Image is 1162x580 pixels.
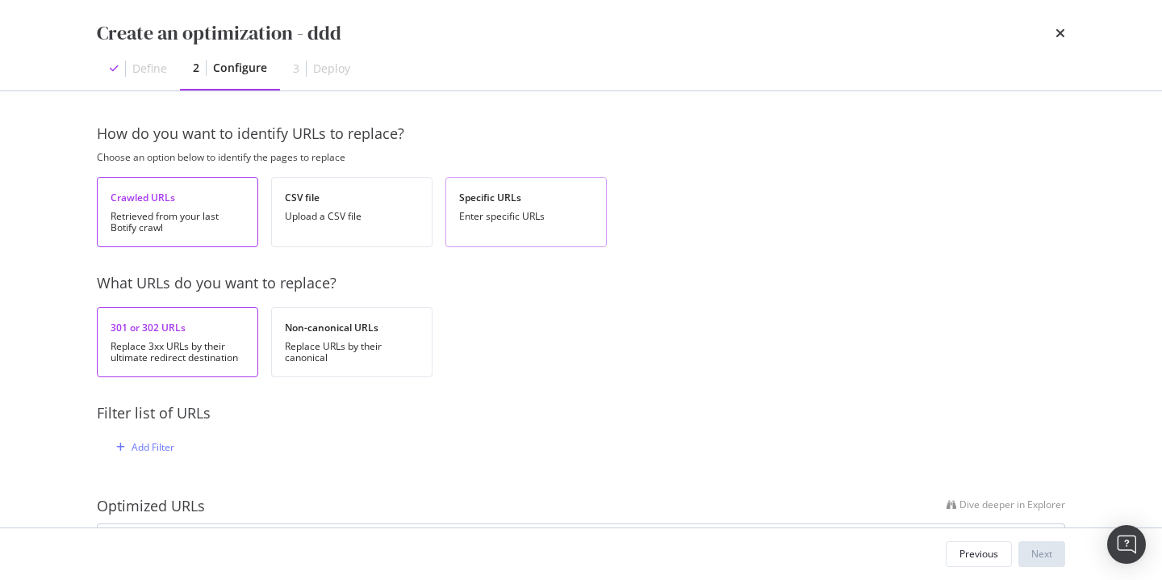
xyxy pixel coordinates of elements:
div: CSV file [285,191,419,204]
div: Enter specific URLs [459,211,593,222]
button: Previous [946,541,1012,567]
div: 2 [193,60,199,76]
div: Upload a CSV file [285,211,419,222]
div: Specific URLs [459,191,593,204]
div: Replace 3xx URLs by their ultimate redirect destination [111,341,245,364]
a: Dive deeper in Explorer [947,496,1065,517]
div: 3 [293,61,299,77]
div: Create an optimization - ddd [97,19,341,47]
div: Define [132,61,167,77]
div: Replace URLs by their canonical [285,341,419,364]
div: 301 or 302 URLs [111,321,245,334]
button: Next [1018,541,1065,567]
div: Configure [213,60,267,76]
div: Filter list of URLs [97,403,1065,424]
button: Add Filter [110,438,174,457]
div: Open Intercom Messenger [1107,525,1146,564]
div: times [1055,19,1065,47]
div: Non-canonical URLs [285,321,419,334]
div: Deploy [313,61,350,77]
div: Optimized URLs [97,496,205,517]
div: What URLs do you want to replace? [97,273,1065,294]
div: Retrieved from your last Botify crawl [111,211,245,233]
span: Dive deeper in Explorer [959,498,1065,511]
div: How do you want to identify URLs to replace? [97,124,1065,145]
div: Crawled URLs [111,191,245,204]
div: Choose an option below to identify the pages to replace [97,151,1065,164]
div: Add Filter [132,440,174,454]
div: Previous [959,547,998,561]
div: Next [1031,547,1052,561]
